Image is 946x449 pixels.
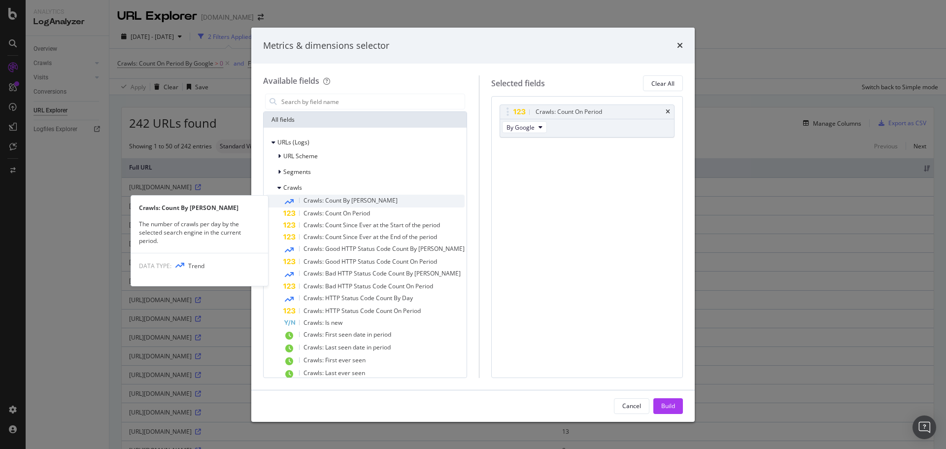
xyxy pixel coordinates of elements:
[304,269,461,277] span: Crawls: Bad HTTP Status Code Count By [PERSON_NAME]
[491,78,545,89] div: Selected fields
[131,220,268,245] div: The number of crawls per day by the selected search engine in the current period.
[304,209,370,217] span: Crawls: Count On Period
[304,343,391,351] span: Crawls: Last seen date in period
[283,183,302,192] span: Crawls
[304,356,366,364] span: Crawls: First ever seen
[304,330,391,339] span: Crawls: First seen date in period
[263,39,389,52] div: Metrics & dimensions selector
[280,94,465,109] input: Search by field name
[304,318,342,327] span: Crawls: Is new
[643,75,683,91] button: Clear All
[304,307,421,315] span: Crawls: HTTP Status Code Count On Period
[536,107,602,117] div: Crawls: Count On Period
[912,415,936,439] div: Open Intercom Messenger
[651,79,675,88] div: Clear All
[502,121,547,133] button: By Google
[677,39,683,52] div: times
[304,294,413,302] span: Crawls: HTTP Status Code Count By Day
[304,244,465,253] span: Crawls: Good HTTP Status Code Count By [PERSON_NAME]
[304,196,398,205] span: Crawls: Count By [PERSON_NAME]
[304,282,433,290] span: Crawls: Bad HTTP Status Code Count On Period
[666,109,670,115] div: times
[500,104,675,138] div: Crawls: Count On PeriodtimesBy Google
[263,75,319,86] div: Available fields
[661,402,675,410] div: Build
[304,233,437,241] span: Crawls: Count Since Ever at the End of the period
[304,257,437,266] span: Crawls: Good HTTP Status Code Count On Period
[304,221,440,229] span: Crawls: Count Since Ever at the Start of the period
[653,398,683,414] button: Build
[277,138,309,146] span: URLs (Logs)
[251,28,695,422] div: modal
[131,204,268,212] div: Crawls: Count By [PERSON_NAME]
[614,398,649,414] button: Cancel
[264,112,467,128] div: All fields
[622,402,641,410] div: Cancel
[283,168,311,176] span: Segments
[283,152,318,160] span: URL Scheme
[304,369,365,377] span: Crawls: Last ever seen
[507,123,535,132] span: By Google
